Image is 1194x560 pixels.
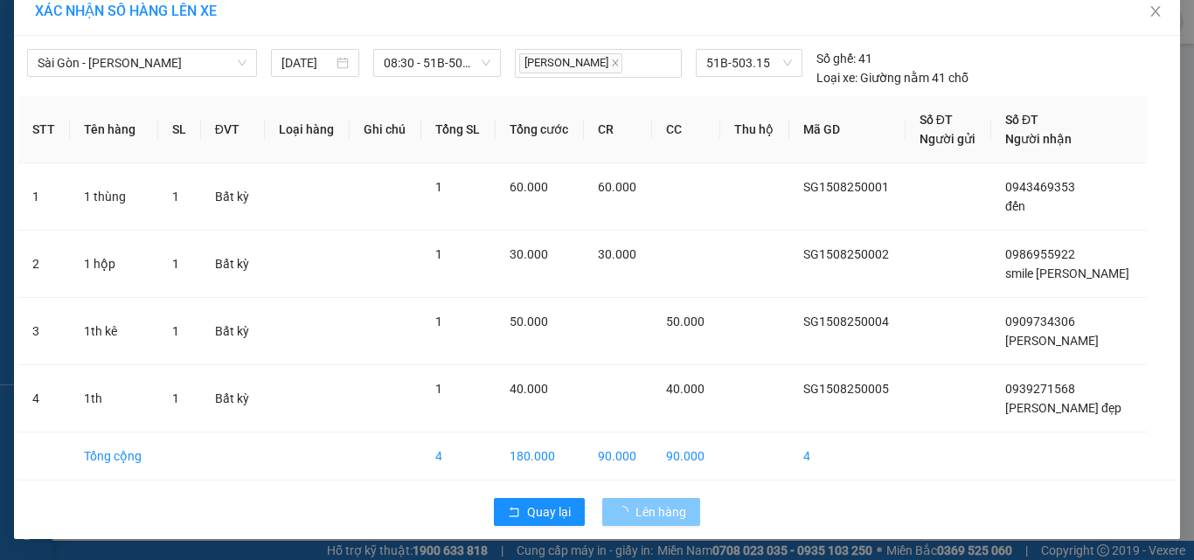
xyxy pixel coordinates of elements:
td: 1th kê [70,298,157,365]
span: 30.000 [598,247,636,261]
span: SG1508250002 [803,247,889,261]
span: phone [101,86,115,100]
span: environment [101,42,115,56]
span: loading [616,506,635,518]
span: 0943469353 [1005,180,1075,194]
span: 1 [435,382,442,396]
th: Tổng SL [421,96,496,163]
span: XÁC NHẬN SỐ HÀNG LÊN XE [35,3,217,19]
th: CR [584,96,652,163]
th: Tên hàng [70,96,157,163]
span: Người gửi [920,132,975,146]
div: Giường nằm 41 chỗ [816,68,968,87]
th: SL [158,96,201,163]
span: SG1508250004 [803,315,889,328]
span: [PERSON_NAME] đẹp [1005,401,1121,415]
th: Tổng cước [496,96,584,163]
span: close [611,59,620,67]
th: Thu hộ [720,96,789,163]
td: 4 [789,432,906,480]
th: STT [18,96,70,163]
span: 1 [172,391,179,405]
span: Loại xe: [816,68,857,87]
td: 1 hộp [70,231,157,298]
td: 4 [18,365,70,432]
span: Quay lại [527,502,571,522]
th: Mã GD [789,96,906,163]
span: 1 [172,324,179,338]
b: TRÍ [PERSON_NAME] [101,11,281,33]
td: 4 [421,432,496,480]
span: close [1149,4,1163,18]
td: 90.000 [652,432,720,480]
span: 1 [435,180,442,194]
td: Bất kỳ [201,365,265,432]
span: 40.000 [510,382,548,396]
th: CC [652,96,720,163]
span: SG1508250005 [803,382,889,396]
span: 0986955922 [1005,247,1075,261]
span: 0939271568 [1005,382,1075,396]
span: Số ĐT [1005,113,1038,127]
span: 40.000 [666,382,705,396]
span: Người nhận [1005,132,1072,146]
span: 50.000 [510,315,548,328]
td: Bất kỳ [201,163,265,231]
span: smile [PERSON_NAME] [1005,266,1129,280]
td: 3 [18,298,70,365]
span: SG1508250001 [803,180,889,194]
th: Loại hàng [265,96,350,163]
span: 1 [172,190,179,204]
span: 50.000 [666,315,705,328]
span: 51B-503.15 [706,50,792,76]
button: rollbackQuay lại [494,498,585,526]
span: 1 [435,315,442,328]
span: đến [1005,199,1025,213]
span: 1 [172,257,179,271]
input: 15/08/2025 [281,53,332,73]
button: Lên hàng [602,498,700,526]
span: 1 [435,247,442,261]
td: 1th [70,365,157,432]
span: Số ghế: [816,49,856,68]
td: Bất kỳ [201,298,265,365]
span: 08:30 - 51B-503.15 [384,50,491,76]
td: 90.000 [584,432,652,480]
span: rollback [508,506,520,520]
th: ĐVT [201,96,265,163]
span: [PERSON_NAME] [519,53,622,73]
td: Tổng cộng [70,432,157,480]
span: 30.000 [510,247,548,261]
td: 2 [18,231,70,298]
span: 60.000 [598,180,636,194]
b: GỬI : VP [GEOGRAPHIC_DATA] [8,130,341,159]
span: Sài Gòn - Hộ Phòng [38,50,246,76]
li: 0983 44 7777 [8,82,333,104]
span: Số ĐT [920,113,953,127]
span: 0909734306 [1005,315,1075,328]
td: 180.000 [496,432,584,480]
span: [PERSON_NAME] [1005,334,1099,348]
td: 1 thùng [70,163,157,231]
td: 1 [18,163,70,231]
div: 41 [816,49,872,68]
span: 60.000 [510,180,548,194]
li: [STREET_ADDRESS][PERSON_NAME][PERSON_NAME] [8,38,333,82]
span: Lên hàng [635,502,686,522]
th: Ghi chú [350,96,421,163]
td: Bất kỳ [201,231,265,298]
